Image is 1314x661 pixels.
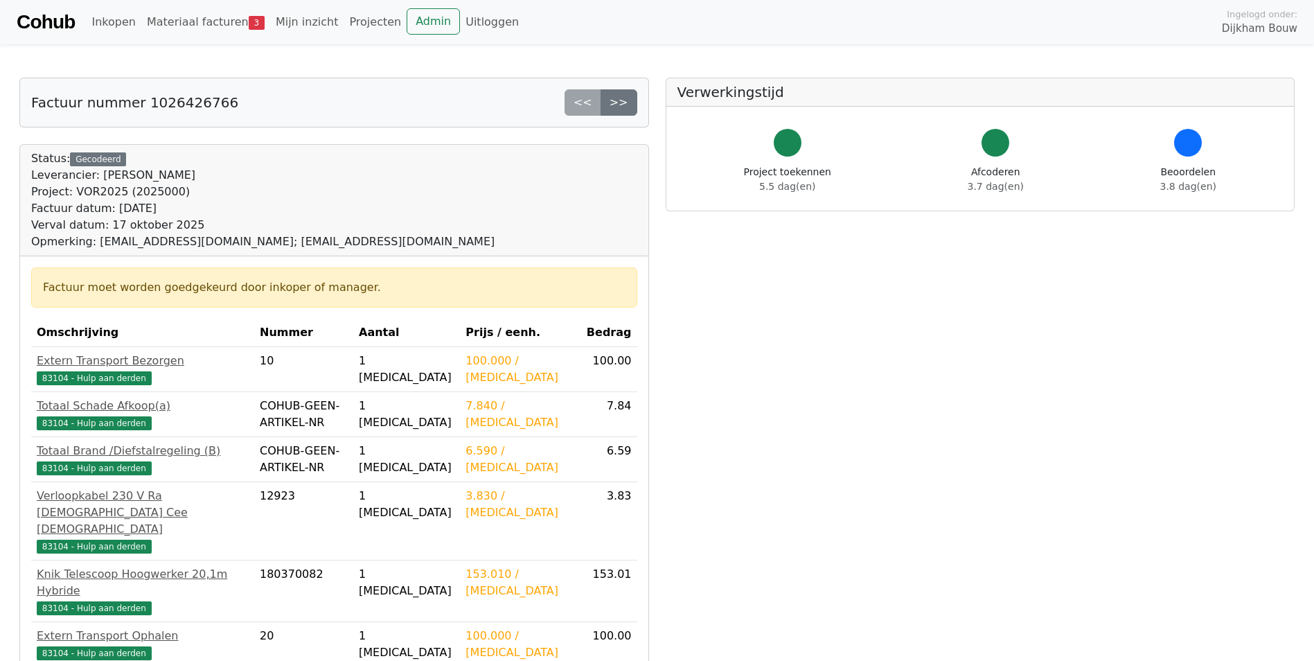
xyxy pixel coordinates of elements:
[465,488,575,521] div: 3.830 / [MEDICAL_DATA]
[141,8,270,36] a: Materiaal facturen3
[37,488,249,538] div: Verloopkabel 230 V Ra [DEMOGRAPHIC_DATA] Cee [DEMOGRAPHIC_DATA]
[37,371,152,385] span: 83104 - Hulp aan derden
[465,398,575,431] div: 7.840 / [MEDICAL_DATA]
[249,16,265,30] span: 3
[254,437,353,482] td: COHUB-GEEN-ARTIKEL-NR
[254,347,353,392] td: 10
[270,8,344,36] a: Mijn inzicht
[86,8,141,36] a: Inkopen
[968,165,1024,194] div: Afcoderen
[31,200,495,217] div: Factuur datum: [DATE]
[37,461,152,475] span: 83104 - Hulp aan derden
[407,8,460,35] a: Admin
[465,628,575,661] div: 100.000 / [MEDICAL_DATA]
[37,566,249,599] div: Knik Telescoop Hoogwerker 20,1m Hybride
[465,353,575,386] div: 100.000 / [MEDICAL_DATA]
[359,628,454,661] div: 1 [MEDICAL_DATA]
[31,150,495,250] div: Status:
[254,319,353,347] th: Nummer
[31,184,495,200] div: Project: VOR2025 (2025000)
[37,443,249,476] a: Totaal Brand /Diefstalregeling (B)83104 - Hulp aan derden
[43,279,625,296] div: Factuur moet worden goedgekeurd door inkoper of manager.
[1222,21,1297,37] span: Dijkham Bouw
[359,443,454,476] div: 1 [MEDICAL_DATA]
[359,566,454,599] div: 1 [MEDICAL_DATA]
[1160,165,1216,194] div: Beoordelen
[37,416,152,430] span: 83104 - Hulp aan derden
[31,217,495,233] div: Verval datum: 17 oktober 2025
[31,94,238,111] h5: Factuur nummer 1026426766
[460,8,524,36] a: Uitloggen
[17,6,75,39] a: Cohub
[359,398,454,431] div: 1 [MEDICAL_DATA]
[37,398,249,431] a: Totaal Schade Afkoop(a)83104 - Hulp aan derden
[759,181,815,192] span: 5.5 dag(en)
[359,488,454,521] div: 1 [MEDICAL_DATA]
[37,443,249,459] div: Totaal Brand /Diefstalregeling (B)
[31,167,495,184] div: Leverancier: [PERSON_NAME]
[254,561,353,622] td: 180370082
[37,628,249,644] div: Extern Transport Ophalen
[1227,8,1297,21] span: Ingelogd onder:
[581,482,637,561] td: 3.83
[465,566,575,599] div: 153.010 / [MEDICAL_DATA]
[254,392,353,437] td: COHUB-GEEN-ARTIKEL-NR
[359,353,454,386] div: 1 [MEDICAL_DATA]
[37,566,249,616] a: Knik Telescoop Hoogwerker 20,1m Hybride83104 - Hulp aan derden
[37,353,249,369] div: Extern Transport Bezorgen
[601,89,637,116] a: >>
[37,398,249,414] div: Totaal Schade Afkoop(a)
[37,628,249,661] a: Extern Transport Ophalen83104 - Hulp aan derden
[581,347,637,392] td: 100.00
[968,181,1024,192] span: 3.7 dag(en)
[1160,181,1216,192] span: 3.8 dag(en)
[254,482,353,561] td: 12923
[581,392,637,437] td: 7.84
[744,165,831,194] div: Project toekennen
[353,319,460,347] th: Aantal
[70,152,126,166] div: Gecodeerd
[37,646,152,660] span: 83104 - Hulp aan derden
[465,443,575,476] div: 6.590 / [MEDICAL_DATA]
[37,540,152,554] span: 83104 - Hulp aan derden
[31,233,495,250] div: Opmerking: [EMAIL_ADDRESS][DOMAIN_NAME]; [EMAIL_ADDRESS][DOMAIN_NAME]
[581,319,637,347] th: Bedrag
[677,84,1284,100] h5: Verwerkingstijd
[581,437,637,482] td: 6.59
[31,319,254,347] th: Omschrijving
[344,8,407,36] a: Projecten
[460,319,580,347] th: Prijs / eenh.
[37,353,249,386] a: Extern Transport Bezorgen83104 - Hulp aan derden
[37,601,152,615] span: 83104 - Hulp aan derden
[581,561,637,622] td: 153.01
[37,488,249,554] a: Verloopkabel 230 V Ra [DEMOGRAPHIC_DATA] Cee [DEMOGRAPHIC_DATA]83104 - Hulp aan derden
